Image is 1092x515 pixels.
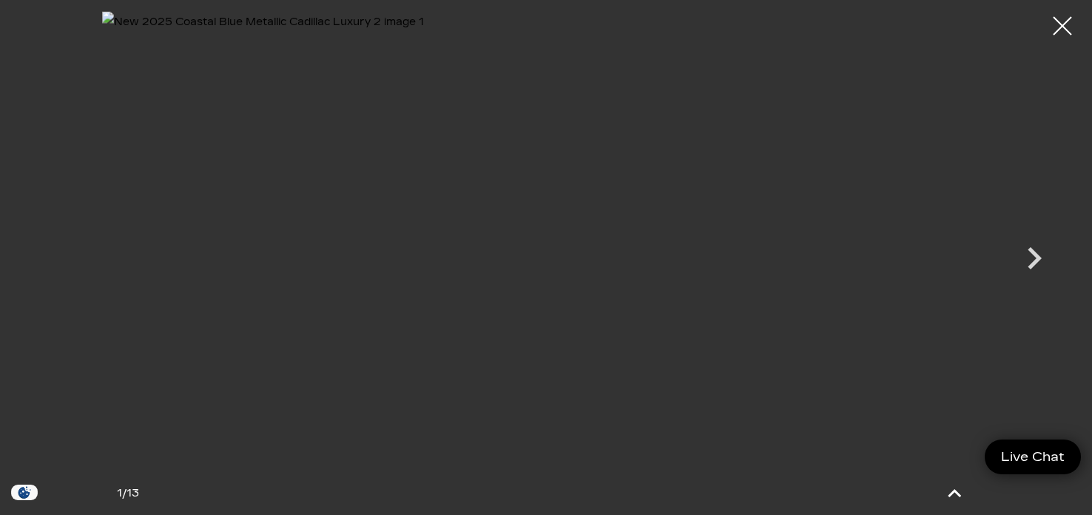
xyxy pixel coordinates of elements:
[994,448,1072,465] span: Live Chat
[7,485,41,500] img: Opt-Out Icon
[7,485,41,500] section: Click to Open Cookie Consent Modal
[102,11,990,478] img: New 2025 Coastal Blue Metallic Cadillac Luxury 2 image 1
[117,487,122,499] span: 1
[127,487,139,499] span: 13
[1012,229,1056,295] div: Next
[117,483,139,504] div: /
[985,440,1081,474] a: Live Chat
